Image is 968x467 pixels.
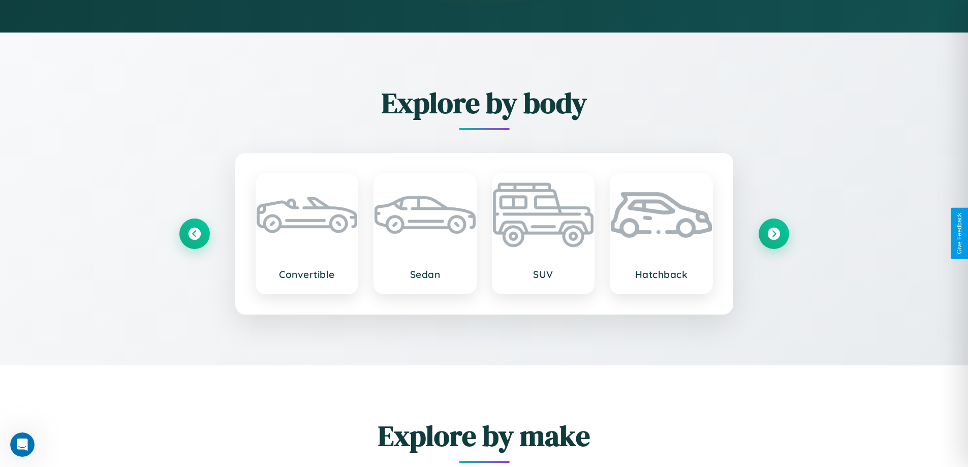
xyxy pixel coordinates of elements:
[179,83,789,122] h2: Explore by body
[10,432,35,457] iframe: Intercom live chat
[385,268,465,281] h3: Sedan
[621,268,702,281] h3: Hatchback
[179,416,789,455] h2: Explore by make
[956,213,963,254] div: Give Feedback
[503,268,584,281] h3: SUV
[267,268,348,281] h3: Convertible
